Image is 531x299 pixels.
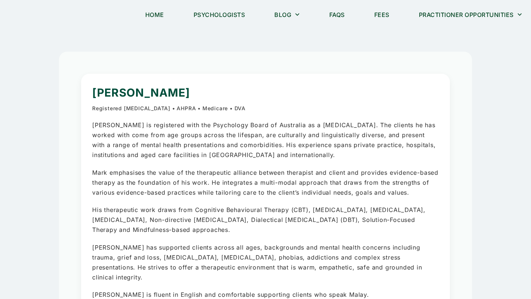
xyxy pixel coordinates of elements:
a: FAQs [320,6,354,23]
a: Fees [365,6,399,23]
a: Blog [265,6,309,23]
h1: [PERSON_NAME] [92,85,439,100]
p: His therapeutic work draws from Cognitive Behavioural Therapy (CBT), [MEDICAL_DATA], [MEDICAL_DAT... [92,205,439,235]
a: Home [136,6,173,23]
p: [PERSON_NAME] is registered with the Psychology Board of Australia as a [MEDICAL_DATA]. The clien... [92,120,439,160]
p: Mark emphasises the value of the therapeutic alliance between therapist and client and provides e... [92,168,439,198]
a: Psychologists [184,6,254,23]
p: [PERSON_NAME] has supported clients across all ages, backgrounds and mental health concerns inclu... [92,243,439,283]
p: Registered [MEDICAL_DATA] • AHPRA • Medicare • DVA [92,104,439,113]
